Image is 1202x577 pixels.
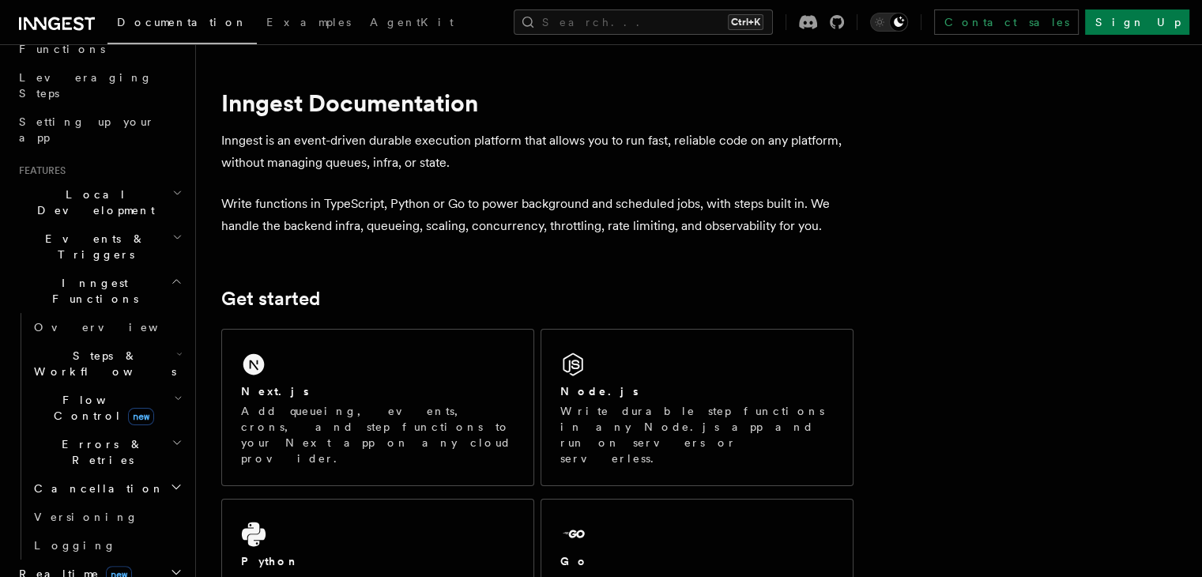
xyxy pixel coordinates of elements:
span: Cancellation [28,481,164,496]
button: Inngest Functions [13,269,186,313]
a: Sign Up [1085,9,1189,35]
button: Flow Controlnew [28,386,186,430]
span: Steps & Workflows [28,348,176,379]
span: Documentation [117,16,247,28]
a: Versioning [28,503,186,531]
div: Inngest Functions [13,313,186,560]
span: Inngest Functions [13,275,171,307]
button: Cancellation [28,474,186,503]
button: Events & Triggers [13,224,186,269]
h2: Python [241,553,300,569]
p: Write functions in TypeScript, Python or Go to power background and scheduled jobs, with steps bu... [221,193,853,237]
button: Errors & Retries [28,430,186,474]
a: Documentation [107,5,257,44]
button: Steps & Workflows [28,341,186,386]
span: Setting up your app [19,115,155,144]
h2: Node.js [560,383,639,399]
span: Leveraging Steps [19,71,153,100]
a: Node.jsWrite durable step functions in any Node.js app and run on servers or serverless. [541,329,853,486]
a: Logging [28,531,186,560]
span: Flow Control [28,392,174,424]
button: Local Development [13,180,186,224]
p: Add queueing, events, crons, and step functions to your Next app on any cloud provider. [241,403,514,466]
a: Overview [28,313,186,341]
span: Logging [34,539,116,552]
button: Search...Ctrl+K [514,9,773,35]
span: Features [13,164,66,177]
p: Write durable step functions in any Node.js app and run on servers or serverless. [560,403,834,466]
kbd: Ctrl+K [728,14,763,30]
span: Events & Triggers [13,231,172,262]
a: Get started [221,288,320,310]
a: Contact sales [934,9,1079,35]
span: Errors & Retries [28,436,171,468]
h2: Next.js [241,383,309,399]
a: AgentKit [360,5,463,43]
a: Next.jsAdd queueing, events, crons, and step functions to your Next app on any cloud provider. [221,329,534,486]
span: Local Development [13,187,172,218]
a: Examples [257,5,360,43]
h1: Inngest Documentation [221,89,853,117]
span: new [128,408,154,425]
h2: Go [560,553,589,569]
span: AgentKit [370,16,454,28]
button: Toggle dark mode [870,13,908,32]
span: Versioning [34,511,138,523]
span: Overview [34,321,197,334]
a: Setting up your app [13,107,186,152]
a: Leveraging Steps [13,63,186,107]
span: Examples [266,16,351,28]
p: Inngest is an event-driven durable execution platform that allows you to run fast, reliable code ... [221,130,853,174]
